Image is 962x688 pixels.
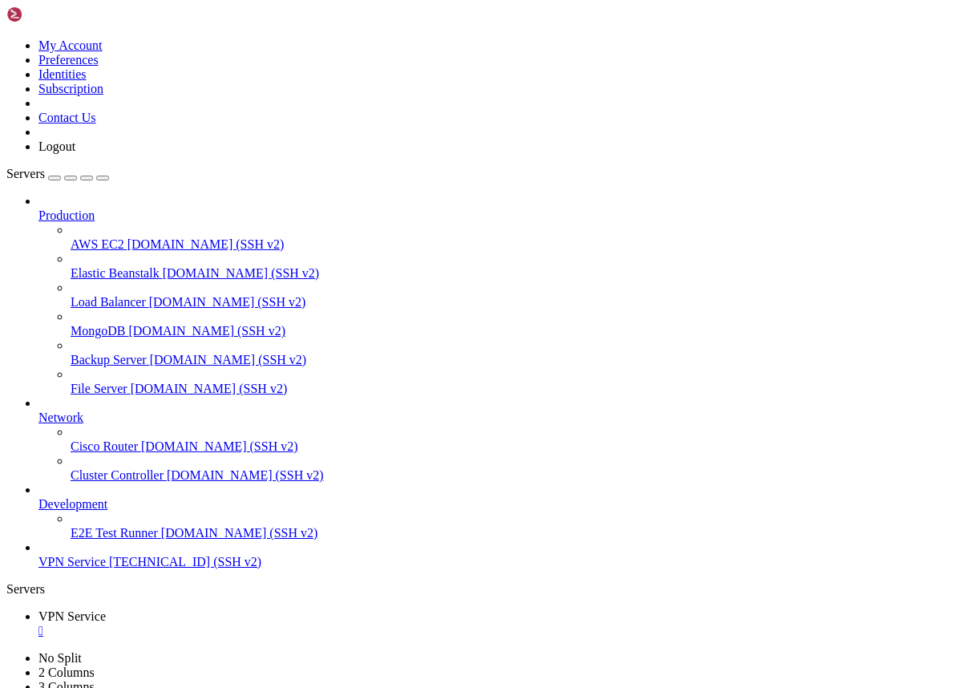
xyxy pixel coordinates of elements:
x-row: System load: 0.01 Processes: 168 [6,113,752,127]
li: Cisco Router [DOMAIN_NAME] (SSH v2) [71,425,956,454]
a: Cluster Controller [DOMAIN_NAME] (SSH v2) [71,468,956,483]
span: Backup Server [71,353,147,366]
li: File Server [DOMAIN_NAME] (SSH v2) [71,367,956,396]
a:  [38,624,956,638]
li: Backup Server [DOMAIN_NAME] (SSH v2) [71,338,956,367]
a: AWS EC2 [DOMAIN_NAME] (SSH v2) [71,237,956,252]
x-row: [URL][DOMAIN_NAME] [6,220,752,233]
li: MongoDB [DOMAIN_NAME] (SSH v2) [71,310,956,338]
span: [DOMAIN_NAME] (SSH v2) [167,468,324,482]
x-row: Last login: [DATE] from [TECHNICAL_ID] [6,353,752,366]
a: Identities [38,67,87,81]
span: E2E Test Runner [71,526,158,540]
span: MongoDB [71,324,125,338]
span: [DOMAIN_NAME] (SSH v2) [131,382,288,395]
x-row: * Documentation: [URL][DOMAIN_NAME] [6,33,752,47]
a: Subscription [38,82,103,95]
span: [DOMAIN_NAME] (SSH v2) [141,439,298,453]
span: VPN Service [38,555,106,569]
x-row: Swap usage: 0% IPv6 address for ens3: [TECHNICAL_ID] [6,153,752,167]
span: File Server [71,382,127,395]
x-row: System information as of [DATE] [6,87,752,100]
a: Servers [6,167,109,180]
li: E2E Test Runner [DOMAIN_NAME] (SSH v2) [71,512,956,540]
x-row: * Strictly confined Kubernetes makes edge and IoT secure. Learn how MicroK8s [6,180,752,193]
span: Development [38,497,107,511]
span: Cisco Router [71,439,138,453]
li: Load Balancer [DOMAIN_NAME] (SSH v2) [71,281,956,310]
li: Development [38,483,956,540]
x-row: Memory usage: 2% IPv4 address for ens3: [TECHNICAL_ID] [6,140,752,153]
div: Servers [6,582,956,597]
x-row: 0 updates can be applied immediately. [6,273,752,287]
a: Logout [38,140,75,153]
a: Contact Us [38,111,96,124]
x-row: * Management: [URL][DOMAIN_NAME] [6,47,752,60]
a: No Split [38,651,82,665]
a: Backup Server [DOMAIN_NAME] (SSH v2) [71,353,956,367]
li: AWS EC2 [DOMAIN_NAME] (SSH v2) [71,223,956,252]
x-row: 1 additional security update can be applied with ESM Apps. [6,300,752,314]
li: VPN Service [TECHNICAL_ID] (SSH v2) [38,540,956,569]
x-row: Usage of /: 1.9% of 236.14GB Users logged in: 0 [6,127,752,140]
a: Cisco Router [DOMAIN_NAME] (SSH v2) [71,439,956,454]
a: File Server [DOMAIN_NAME] (SSH v2) [71,382,956,396]
a: MongoDB [DOMAIN_NAME] (SSH v2) [71,324,956,338]
a: E2E Test Runner [DOMAIN_NAME] (SSH v2) [71,526,956,540]
a: Network [38,411,956,425]
a: My Account [38,38,103,52]
span: Elastic Beanstalk [71,266,160,280]
span: [DOMAIN_NAME] (SSH v2) [163,266,320,280]
a: Development [38,497,956,512]
span: Production [38,208,95,222]
a: VPN Service [38,609,956,638]
img: Shellngn [6,6,99,22]
x-row: * Support: [URL][DOMAIN_NAME] [6,60,752,74]
div: (16, 27) [115,366,121,380]
li: Network [38,396,956,483]
span: Servers [6,167,45,180]
span: Cluster Controller [71,468,164,482]
span: Load Balancer [71,295,146,309]
x-row: Expanded Security Maintenance for Applications is not enabled. [6,246,752,260]
span: [DOMAIN_NAME] (SSH v2) [150,353,307,366]
li: Production [38,194,956,396]
a: Load Balancer [DOMAIN_NAME] (SSH v2) [71,295,956,310]
span: Network [38,411,83,424]
a: Preferences [38,53,99,67]
span: VPN Service [38,609,106,623]
x-row: root@project:~# [6,366,752,380]
li: Cluster Controller [DOMAIN_NAME] (SSH v2) [71,454,956,483]
span: [TECHNICAL_ID] (SSH v2) [109,555,261,569]
span: [DOMAIN_NAME] (SSH v2) [161,526,318,540]
x-row: Welcome to Ubuntu 24.04.3 LTS (GNU/Linux 6.8.0-85-generic x86_64) [6,6,752,20]
span: [DOMAIN_NAME] (SSH v2) [127,237,285,251]
a: 2 Columns [38,666,95,679]
x-row: just raised the bar for easy, resilient and secure K8s cluster deployment. [6,193,752,207]
x-row: Learn more about enabling ESM Apps service at [URL][DOMAIN_NAME] [6,313,752,326]
li: Elastic Beanstalk [DOMAIN_NAME] (SSH v2) [71,252,956,281]
a: Production [38,208,956,223]
span: [DOMAIN_NAME] (SSH v2) [149,295,306,309]
a: Elastic Beanstalk [DOMAIN_NAME] (SSH v2) [71,266,956,281]
span: [DOMAIN_NAME] (SSH v2) [128,324,285,338]
span: AWS EC2 [71,237,124,251]
a: VPN Service [TECHNICAL_ID] (SSH v2) [38,555,956,569]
